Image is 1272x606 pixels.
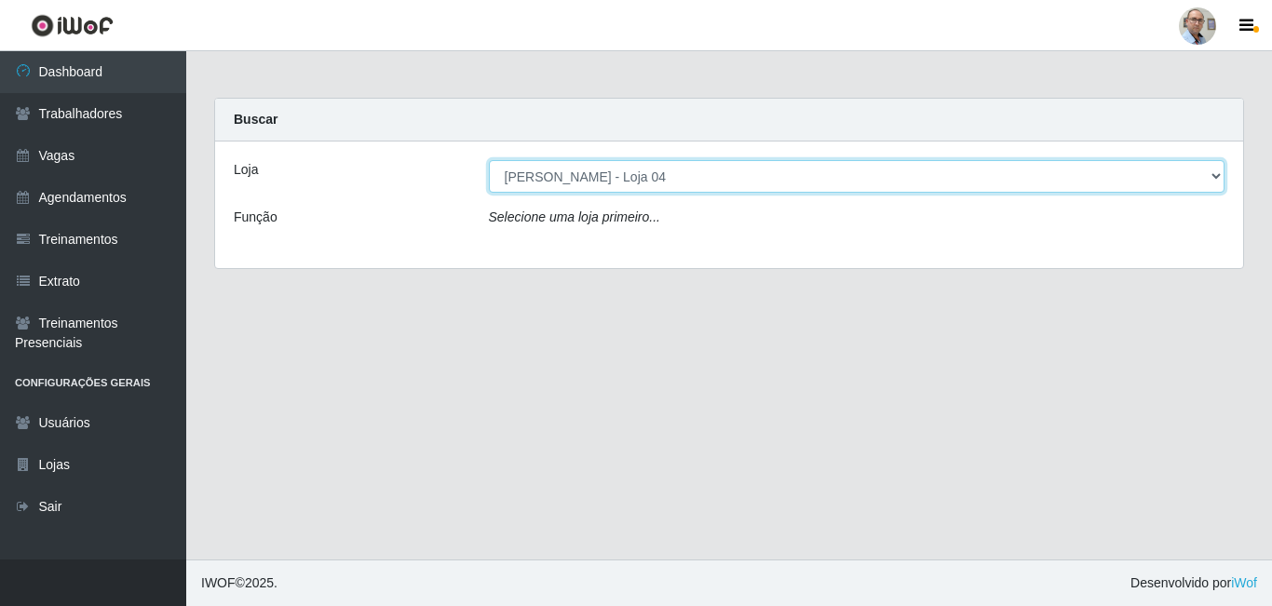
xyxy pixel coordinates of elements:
[1231,575,1257,590] a: iWof
[31,14,114,37] img: CoreUI Logo
[234,160,258,180] label: Loja
[1130,573,1257,593] span: Desenvolvido por
[201,573,277,593] span: © 2025 .
[234,208,277,227] label: Função
[201,575,236,590] span: IWOF
[489,209,660,224] i: Selecione uma loja primeiro...
[234,112,277,127] strong: Buscar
